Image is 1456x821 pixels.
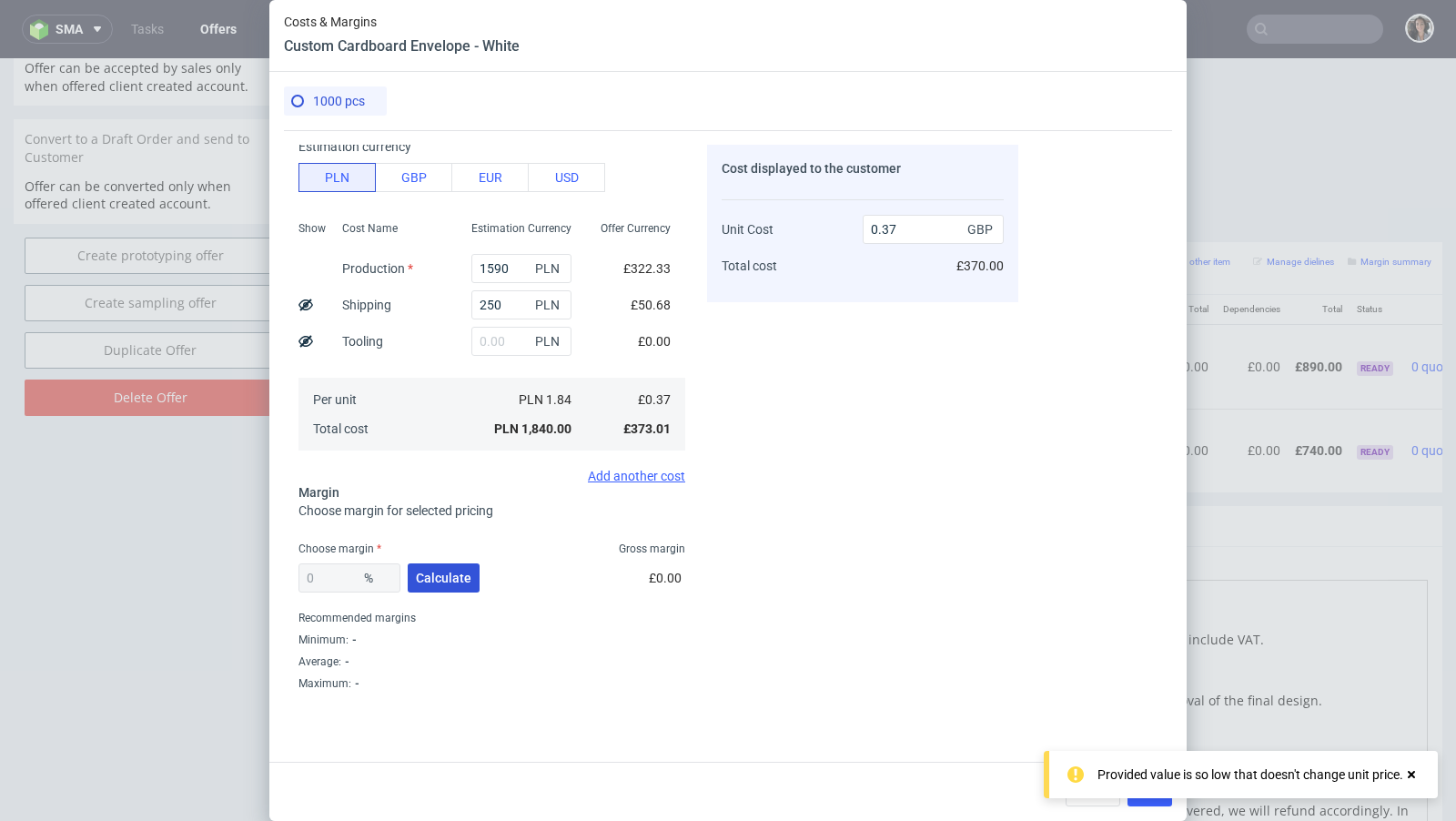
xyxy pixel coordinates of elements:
[1059,266,1103,350] td: 1000
[298,221,326,236] span: Show
[255,274,346,343] img: 2449538-custom-cardboard-envelope
[298,542,381,555] label: Choose margin
[419,384,622,402] span: Custom Cardboard Envelope - White
[649,571,682,585] span: £0.00
[929,198,1040,208] small: Add line item from VMA
[342,334,383,349] label: Tooling
[284,36,520,56] header: Custom Cardboard Envelope - White
[25,1,276,36] p: Offer can be accepted by sales only when offered client created account.
[623,421,671,436] span: £373.01
[300,448,1442,488] div: Notes displayed below the Offer
[1154,237,1216,267] th: Net Total
[531,256,568,281] span: PLN
[419,299,619,318] span: Custom Cardboard Envelope - Kraft
[1357,387,1393,401] span: Ready
[14,61,287,118] div: Convert to a Draft Order and send to Customer
[25,179,276,216] a: Create prototyping offer
[1357,303,1393,318] span: Ready
[964,217,1000,242] span: GBP
[360,301,404,316] strong: 768661
[298,469,685,483] div: Add another cost
[419,383,1052,402] div: • [GEOGRAPHIC_DATA] • Economy White • Cardboard cardstock
[722,258,777,273] span: Total cost
[1103,350,1154,434] td: £0.74
[342,261,413,276] label: Production
[531,329,568,354] span: PLN
[519,392,571,407] span: PLN 1.84
[1158,198,1230,208] small: Add other item
[284,15,520,29] span: Costs & Margins
[408,563,480,593] button: Calculate
[298,163,376,192] button: PLN
[342,298,391,312] label: Shipping
[25,227,276,263] a: Create sampling offer
[1288,350,1350,434] td: £740.00
[313,392,357,407] span: Per unit
[638,334,671,349] span: £0.00
[1074,786,1112,798] span: Cancel
[751,125,849,144] input: Save
[835,198,920,208] small: Add PIM line item
[1154,266,1216,350] td: £890.00
[601,221,671,236] span: Offer Currency
[471,221,571,236] span: Estimation Currency
[638,392,671,407] span: £0.37
[416,572,471,584] span: Calculate
[1059,350,1103,434] td: 1000
[1103,237,1154,267] th: Unit Price
[1216,266,1288,350] td: £0.00
[1216,350,1288,434] td: £0.00
[298,651,685,673] div: Average :
[342,221,398,236] span: Cost Name
[1097,765,1403,784] div: Provided value is so low that doesn't change unit price.
[341,654,349,669] div: -
[451,163,529,192] button: EUR
[419,299,1052,318] div: • [GEOGRAPHIC_DATA] • Color • Natural kraft • No foil
[1288,266,1350,350] td: £890.00
[1059,237,1103,267] th: Quant.
[360,565,397,591] span: %
[311,125,499,144] button: Force CRM resync
[298,629,685,651] div: Minimum :
[956,258,1004,273] span: £370.00
[311,202,341,217] span: Offer
[25,274,276,310] a: Duplicate Offer
[360,385,404,400] strong: 768664
[313,94,365,108] span: 1000 pcs
[313,421,369,436] span: Total cost
[349,633,357,647] div: -
[298,503,493,518] span: Choose margin for selected pricing
[25,321,276,358] input: Delete Offer
[921,302,987,317] span: SPEC- 215226
[623,261,671,276] span: £322.33
[1216,237,1288,267] th: Dependencies
[351,676,359,691] div: -
[471,290,571,319] input: 0.00
[255,358,346,427] img: 2449538-custom-cardboard-envelope
[1348,198,1431,208] small: Margin summary
[471,254,571,283] input: 0.00
[1154,350,1216,434] td: £740.00
[1049,198,1148,208] small: Add custom line item
[311,80,526,123] td: Duplicate of (Offer ID)
[311,2,526,45] td: Quote Request ID
[353,237,411,267] th: ID
[531,292,568,318] span: PLN
[298,485,339,500] span: Margin
[722,161,901,176] span: Cost displayed to the customer
[375,163,452,192] button: GBP
[471,327,571,356] input: 0.00
[1136,786,1164,798] span: Save
[298,607,685,629] div: Recommended margins
[631,298,671,312] span: £50.68
[311,45,526,80] td: Reorder
[982,387,1048,401] span: SPEC- 215228
[1103,266,1154,350] td: £0.89
[485,500,550,517] a: markdown
[722,222,773,237] span: Unit Cost
[298,139,411,154] label: Estimation currency
[619,542,685,556] span: Gross margin
[411,237,1059,267] th: Name
[1253,198,1334,208] small: Manage dielines
[1288,237,1350,267] th: Total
